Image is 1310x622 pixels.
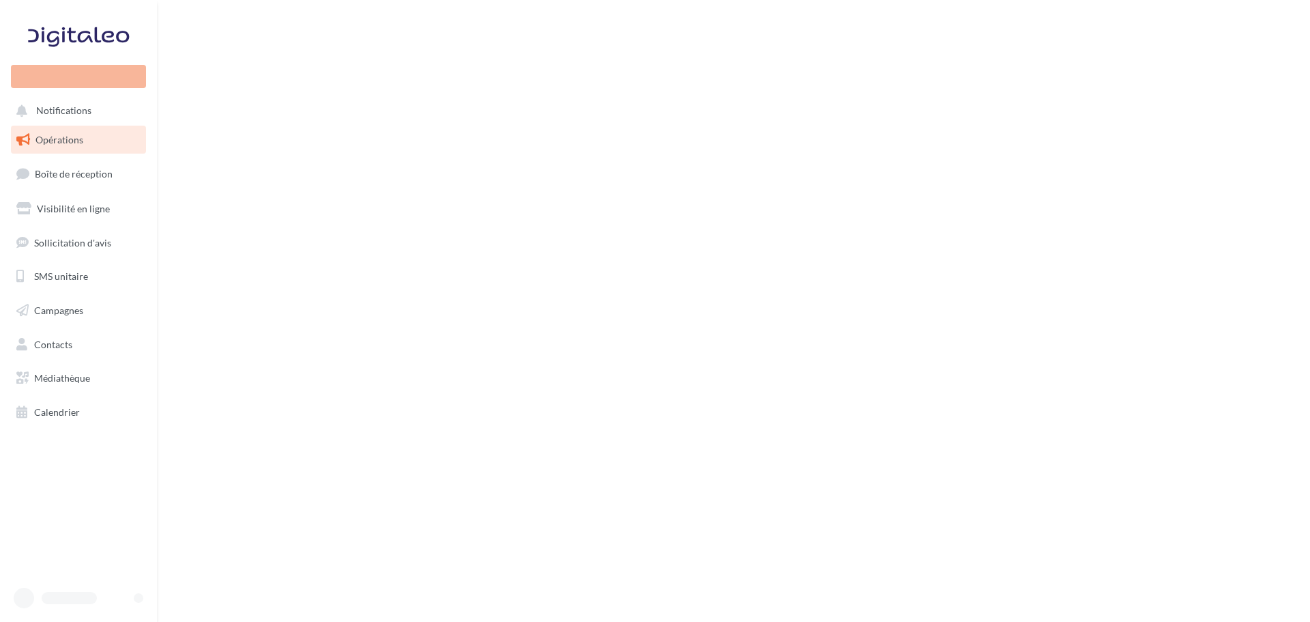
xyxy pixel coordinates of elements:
[8,195,149,223] a: Visibilité en ligne
[34,305,83,316] span: Campagnes
[11,65,146,88] div: Nouvelle campagne
[37,203,110,214] span: Visibilité en ligne
[34,339,72,350] span: Contacts
[34,270,88,282] span: SMS unitaire
[34,372,90,384] span: Médiathèque
[8,159,149,188] a: Boîte de réception
[34,236,111,248] span: Sollicitation d'avis
[35,168,113,180] span: Boîte de réception
[8,398,149,427] a: Calendrier
[8,296,149,325] a: Campagnes
[8,126,149,154] a: Opérations
[34,406,80,418] span: Calendrier
[36,105,91,117] span: Notifications
[8,330,149,359] a: Contacts
[8,364,149,393] a: Médiathèque
[8,262,149,291] a: SMS unitaire
[35,134,83,145] span: Opérations
[8,229,149,257] a: Sollicitation d'avis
